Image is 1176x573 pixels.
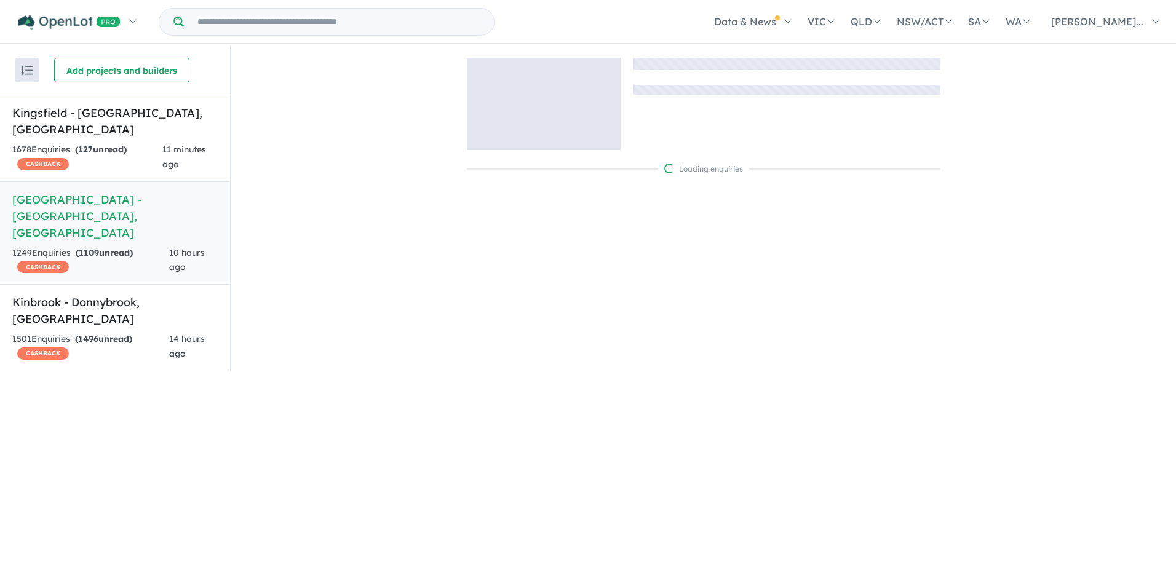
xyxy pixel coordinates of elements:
[12,191,218,241] h5: [GEOGRAPHIC_DATA] - [GEOGRAPHIC_DATA] , [GEOGRAPHIC_DATA]
[162,144,206,170] span: 11 minutes ago
[1051,15,1143,28] span: [PERSON_NAME]...
[12,246,169,275] div: 1249 Enquir ies
[76,247,133,258] strong: ( unread)
[79,247,99,258] span: 1109
[17,347,69,360] span: CASHBACK
[169,247,205,273] span: 10 hours ago
[75,144,127,155] strong: ( unread)
[186,9,491,35] input: Try estate name, suburb, builder or developer
[12,294,218,327] h5: Kinbrook - Donnybrook , [GEOGRAPHIC_DATA]
[17,158,69,170] span: CASHBACK
[78,333,98,344] span: 1496
[12,105,218,138] h5: Kingsfield - [GEOGRAPHIC_DATA] , [GEOGRAPHIC_DATA]
[54,58,189,82] button: Add projects and builders
[75,333,132,344] strong: ( unread)
[664,163,743,175] div: Loading enquiries
[17,261,69,273] span: CASHBACK
[21,66,33,75] img: sort.svg
[12,332,169,362] div: 1501 Enquir ies
[12,143,162,172] div: 1678 Enquir ies
[78,144,93,155] span: 127
[18,15,121,30] img: Openlot PRO Logo White
[169,333,205,359] span: 14 hours ago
